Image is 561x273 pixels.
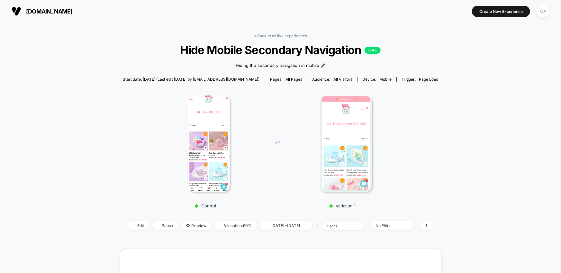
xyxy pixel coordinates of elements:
[402,77,438,82] div: Trigger:
[149,203,262,208] p: Control
[357,77,396,82] span: Device:
[270,77,302,82] div: Pages:
[285,77,302,82] span: all pages
[315,221,322,231] span: |
[286,203,399,208] p: Variation 1
[152,221,178,230] span: Pause
[327,223,353,228] div: users
[275,140,280,145] span: VS
[472,6,530,17] button: Create New Experience
[537,5,549,18] div: CA
[188,96,230,192] img: Control main
[319,96,372,192] img: Variation 1 main
[128,221,149,230] span: Edit
[236,62,319,69] span: Hiding the secondary navigation in mobile
[215,221,257,230] span: Allocation: 50%
[139,43,422,57] span: Hide Mobile Secondary Navigation
[312,77,352,82] div: Audience:
[10,6,75,16] button: [DOMAIN_NAME]
[365,47,381,54] p: LIVE
[376,223,402,228] div: No Filter
[535,5,551,18] button: CA
[254,33,307,38] a: < Back to all live experiences
[333,77,352,82] span: All Visitors
[419,77,438,82] span: Page Load
[123,77,259,82] span: Start date: [DATE] (Last edit [DATE] by [EMAIL_ADDRESS][DOMAIN_NAME])
[26,8,73,15] span: [DOMAIN_NAME]
[379,77,392,82] span: mobile
[260,221,312,230] span: [DATE] - [DATE]
[12,6,21,16] img: Visually logo
[181,221,212,230] span: Preview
